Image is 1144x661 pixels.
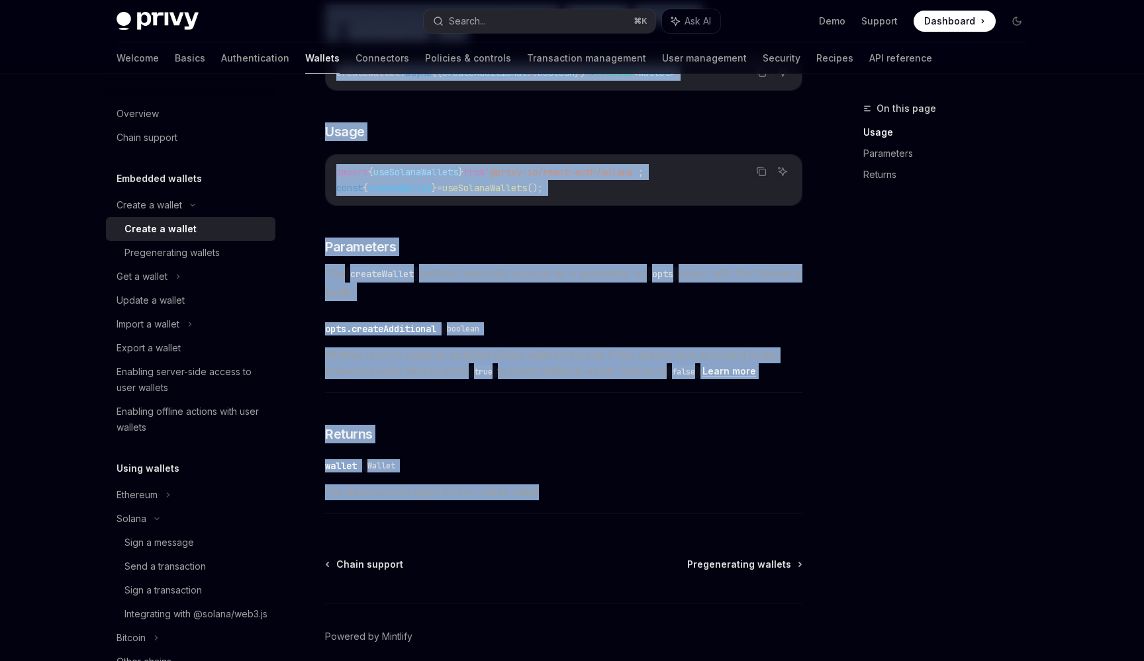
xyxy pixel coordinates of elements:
a: Update a wallet [106,288,275,312]
div: Search... [449,13,486,29]
a: Authentication [221,42,289,74]
a: Policies & controls [425,42,511,74]
a: Create a wallet [106,217,275,241]
a: Transaction management [527,42,646,74]
code: opts [647,267,679,281]
span: = [437,182,442,194]
a: API reference [869,42,932,74]
a: Learn more [702,365,756,377]
a: Pregenerating wallets [106,241,275,265]
a: Sign a transaction [106,578,275,602]
a: Enabling offline actions with user wallets [106,400,275,439]
div: Enabling server-side access to user wallets [117,364,267,396]
div: Ethereum [117,487,158,503]
span: { [363,182,368,194]
div: Create a wallet [124,221,197,237]
button: Ask AI [662,9,720,33]
div: Export a wallet [117,340,181,356]
div: Pregenerating wallets [124,245,220,261]
div: opts.createAdditional [325,322,436,335]
h5: Using wallets [117,461,179,476]
span: } [432,182,437,194]
a: Dashboard [914,11,996,32]
button: Toggle dark mode [1006,11,1027,32]
span: Ask AI [685,15,711,28]
div: Sign a transaction [124,582,202,598]
a: Parameters [863,143,1038,164]
div: Update a wallet [117,292,185,308]
span: Parameters [325,238,396,256]
a: Integrating with @solana/web3.js [106,602,275,626]
a: Basics [175,42,205,74]
a: User management [662,42,747,74]
span: Wallet [367,461,395,471]
a: Returns [863,164,1038,185]
span: The method optionally accepts as a parameter an object with the following fields: [325,264,802,301]
span: boolean [447,324,479,334]
button: Ask AI [774,163,791,180]
code: false [667,365,700,378]
div: Import a wallet [117,316,179,332]
div: Solana [117,511,146,527]
a: Wallets [305,42,340,74]
a: Demo [819,15,845,28]
span: Whether or not to create an additional Solana wallet for the user if they already have an existin... [325,347,802,379]
span: Pregenerating wallets [687,558,791,571]
img: dark logo [117,12,199,30]
a: Pregenerating wallets [687,558,801,571]
span: '@privy-io/react-auth/solana' [485,166,638,178]
a: Overview [106,102,275,126]
a: Usage [863,122,1038,143]
div: Chain support [117,130,177,146]
a: Welcome [117,42,159,74]
a: Support [861,15,898,28]
span: const [336,182,363,194]
span: Usage [325,122,365,141]
a: Export a wallet [106,336,275,360]
code: true [469,365,498,378]
div: Sign a message [124,535,194,551]
a: Chain support [106,126,275,150]
span: Chain support [336,558,403,571]
span: ⌘ K [634,16,647,26]
span: useSolanaWallets [373,166,458,178]
div: Get a wallet [117,269,167,285]
div: wallet [325,459,357,472]
a: Chain support [326,558,403,571]
span: Returns [325,425,373,443]
span: Dashboard [924,15,975,28]
div: Overview [117,106,159,122]
span: { [368,166,373,178]
span: createWallet [368,182,432,194]
span: import [336,166,368,178]
a: Enabling server-side access to user wallets [106,360,275,400]
div: Send a transaction [124,558,206,574]
button: Copy the contents from the code block [753,163,770,180]
a: Powered by Mintlify [325,630,412,643]
h5: Embedded wallets [117,171,202,187]
a: Connectors [356,42,409,74]
div: Bitcoin [117,630,146,646]
button: Search...⌘K [424,9,655,33]
code: createWallet [345,267,419,281]
span: } [458,166,463,178]
a: Recipes [816,42,853,74]
span: ; [638,166,643,178]
a: Security [763,42,800,74]
a: Sign a message [106,531,275,554]
a: Send a transaction [106,554,275,578]
div: Enabling offline actions with user wallets [117,404,267,435]
span: from [463,166,485,178]
span: useSolanaWallets [442,182,527,194]
div: Create a wallet [117,197,182,213]
div: Integrating with @solana/web3.js [124,606,267,622]
span: On this page [877,101,936,116]
span: The linked account object for the created wallet. [325,484,802,500]
span: (); [527,182,543,194]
